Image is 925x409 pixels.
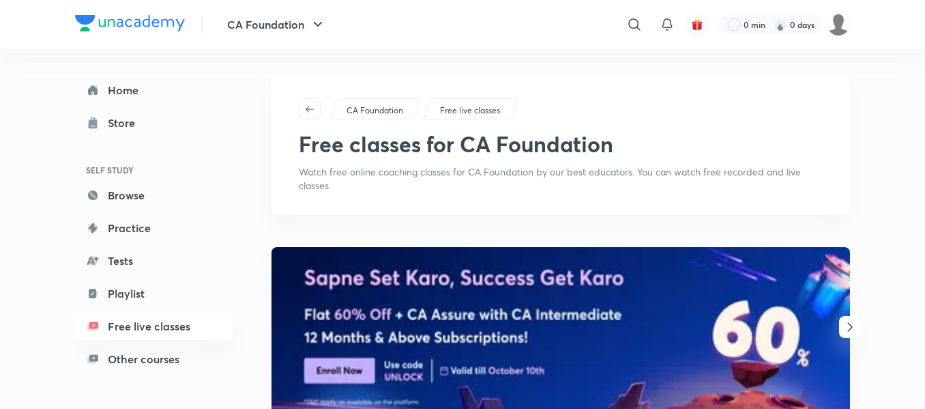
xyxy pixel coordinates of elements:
a: Free live classes [438,104,503,117]
h6: SELF STUDY [75,158,233,182]
a: Other courses [75,345,233,373]
button: CA Foundation [219,11,334,38]
a: Home [75,76,233,104]
p: Free live classes [440,104,500,117]
p: Watch free online coaching classes for CA Foundation by our best educators. You can watch free re... [299,165,823,193]
img: Syeda Nayareen [827,13,850,36]
a: Browse [75,182,233,209]
a: Practice [75,214,233,242]
p: CA Foundation [347,104,403,117]
a: Playlist [75,280,233,307]
img: streak [774,18,787,31]
a: Free live classes [75,313,233,340]
div: Store [108,115,143,131]
img: avatar [691,18,703,31]
a: Tests [75,247,233,274]
h1: Free classes for CA Foundation [299,131,613,157]
a: CA Foundation [344,104,406,117]
a: Store [75,109,233,137]
a: Company Logo [75,15,185,35]
img: Company Logo [75,15,185,31]
button: avatar [686,14,708,36]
